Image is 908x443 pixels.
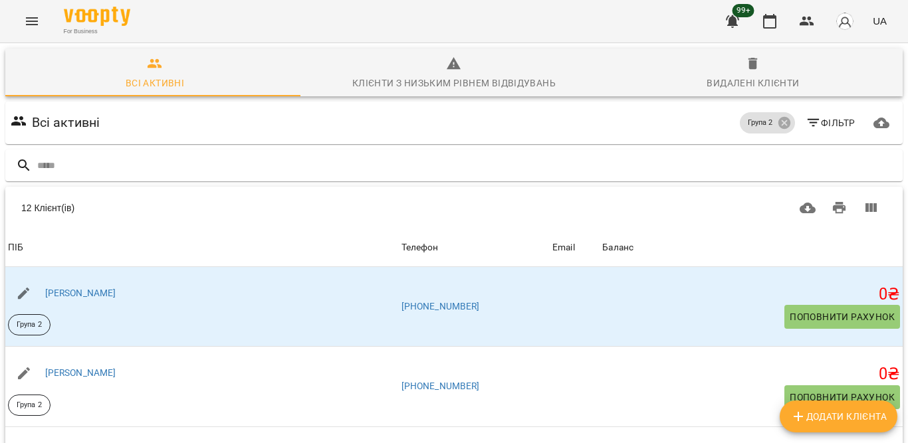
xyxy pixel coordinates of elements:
div: Всі активні [126,75,184,91]
span: Телефон [401,240,547,256]
span: 99+ [733,4,754,17]
div: Sort [552,240,575,256]
div: Баланс [602,240,633,256]
div: Група 2 [8,395,51,416]
button: Додати клієнта [780,400,897,432]
button: Фільтр [800,111,861,135]
button: Поповнити рахунок [784,305,900,329]
span: For Business [64,27,130,36]
button: Вигляд колонок [855,192,887,224]
p: Група 2 [17,319,42,331]
div: Телефон [401,240,439,256]
a: [PHONE_NUMBER] [401,381,480,391]
button: Menu [16,5,48,37]
div: Table Toolbar [5,187,903,229]
p: Група 2 [748,118,773,129]
span: Додати клієнта [790,408,887,424]
div: ПІБ [8,240,23,256]
span: ПІБ [8,240,396,256]
p: Група 2 [17,400,42,411]
div: 12 Клієнт(ів) [21,201,433,215]
a: [PHONE_NUMBER] [401,301,480,311]
div: Sort [401,240,439,256]
a: [PERSON_NAME] [45,288,116,298]
a: [PERSON_NAME] [45,367,116,378]
div: Видалені клієнти [707,75,799,91]
div: Група 2 [8,314,51,335]
div: Клієнти з низьким рівнем відвідувань [352,75,556,91]
span: Баланс [602,240,900,256]
span: Поповнити рахунок [790,309,895,325]
div: Email [552,240,575,256]
span: Фільтр [806,115,855,131]
button: UA [867,9,892,33]
button: Поповнити рахунок [784,385,900,409]
h5: 0 ₴ [602,364,900,385]
button: Завантажити CSV [792,192,824,224]
span: Поповнити рахунок [790,389,895,405]
span: UA [873,14,887,28]
h5: 0 ₴ [602,284,900,305]
img: avatar_s.png [836,12,854,31]
div: Sort [8,240,23,256]
div: Група 2 [740,112,795,133]
button: Друк [824,192,855,224]
img: Voopty Logo [64,7,130,26]
div: Sort [602,240,633,256]
h6: Всі активні [32,112,100,133]
span: Email [552,240,597,256]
